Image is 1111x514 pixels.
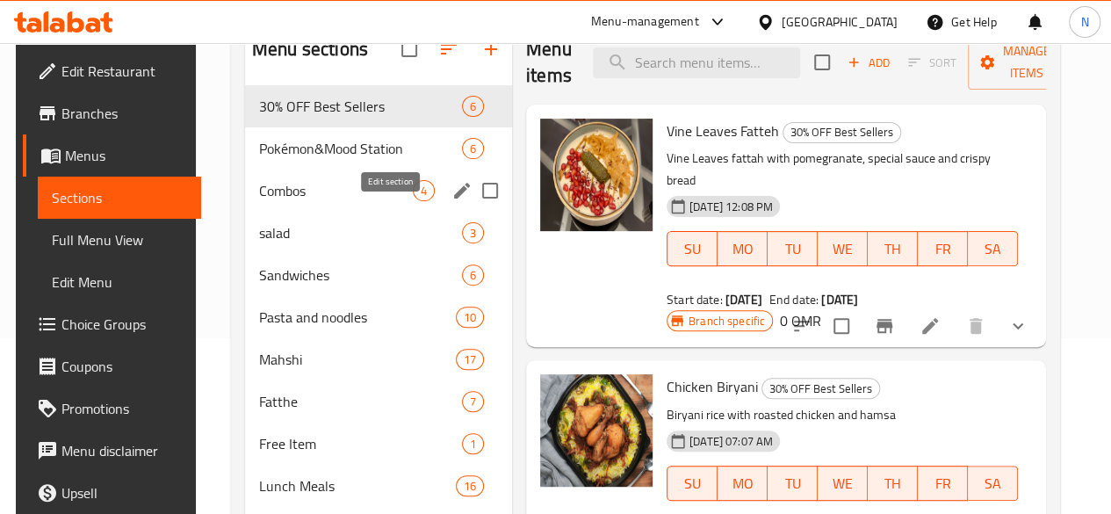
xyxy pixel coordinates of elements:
span: Edit Restaurant [61,61,187,82]
button: SU [667,231,718,266]
button: sort-choices [781,305,823,347]
div: items [462,138,484,159]
p: Biryani rice with roasted chicken and hamsa [667,404,1018,426]
div: 30% OFF Best Sellers [783,122,901,143]
span: Sort sections [428,28,470,70]
span: 6 [463,141,483,157]
a: Edit Restaurant [23,50,201,92]
span: Branch specific [682,313,772,329]
button: edit [449,177,475,204]
img: Vine Leaves Fatteh [540,119,653,231]
span: Edit Menu [52,271,187,293]
span: Mahshi [259,349,456,370]
button: SU [667,466,718,501]
button: SA [968,466,1018,501]
div: items [462,222,484,243]
span: Combos [259,180,413,201]
span: Branches [61,103,187,124]
span: salad [259,222,462,243]
div: [GEOGRAPHIC_DATA] [782,12,898,32]
span: Upsell [61,482,187,503]
span: 3 [463,225,483,242]
span: Coupons [61,356,187,377]
span: WE [825,236,861,262]
span: TU [775,236,811,262]
div: items [456,307,484,328]
button: delete [955,305,997,347]
a: Sections [38,177,201,219]
span: FR [925,471,961,496]
div: Pasta and noodles10 [245,296,512,338]
div: items [462,264,484,286]
button: MO [718,466,768,501]
div: Fatthe7 [245,380,512,423]
a: Branches [23,92,201,134]
button: WE [818,466,868,501]
div: items [462,433,484,454]
div: Pokémon&Mood Station [259,138,462,159]
span: 6 [463,267,483,284]
span: Chicken Biryani [667,373,758,400]
span: Add item [840,49,897,76]
div: Mahshi17 [245,338,512,380]
a: Promotions [23,387,201,430]
button: SA [968,231,1018,266]
span: [DATE] 12:08 PM [682,199,780,215]
span: 30% OFF Best Sellers [783,122,900,142]
button: TH [868,466,918,501]
span: Select all sections [391,31,428,68]
span: 17 [457,351,483,368]
span: End date: [769,288,819,311]
span: 1 [463,436,483,452]
div: Combos4edit [245,170,512,212]
button: Manage items [968,35,1086,90]
span: Pasta and noodles [259,307,456,328]
span: 30% OFF Best Sellers [762,379,879,399]
span: Sandwiches [259,264,462,286]
div: Menu-management [591,11,699,33]
h2: Menu sections [252,36,368,62]
div: salad3 [245,212,512,254]
p: Vine Leaves fattah with pomegranate, special sauce and crispy bread [667,148,1018,192]
span: Free Item [259,433,462,454]
input: search [593,47,800,78]
div: items [456,475,484,496]
button: Branch-specific-item [863,305,905,347]
span: Lunch Meals [259,475,456,496]
span: 4 [414,183,434,199]
span: Select section first [897,49,968,76]
span: 30% OFF Best Sellers [259,96,462,117]
div: Free Item1 [245,423,512,465]
a: Menu disclaimer [23,430,201,472]
a: Choice Groups [23,303,201,345]
span: MO [725,471,761,496]
svg: Show Choices [1007,315,1028,337]
span: SA [975,236,1011,262]
a: Upsell [23,472,201,514]
button: FR [918,231,968,266]
div: items [413,180,435,201]
button: TH [868,231,918,266]
b: [DATE] [821,288,858,311]
img: Chicken Biryani [540,374,653,487]
span: Sections [52,187,187,208]
button: Add section [470,28,512,70]
span: 7 [463,394,483,410]
span: Vine Leaves Fatteh [667,118,779,144]
a: Coupons [23,345,201,387]
span: WE [825,471,861,496]
button: FR [918,466,968,501]
div: Fatthe [259,391,462,412]
span: Menu disclaimer [61,440,187,461]
span: 16 [457,478,483,495]
div: 30% OFF Best Sellers [761,378,880,399]
div: items [456,349,484,370]
a: Edit Menu [38,261,201,303]
a: Menus [23,134,201,177]
span: SU [675,471,711,496]
a: Full Menu View [38,219,201,261]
